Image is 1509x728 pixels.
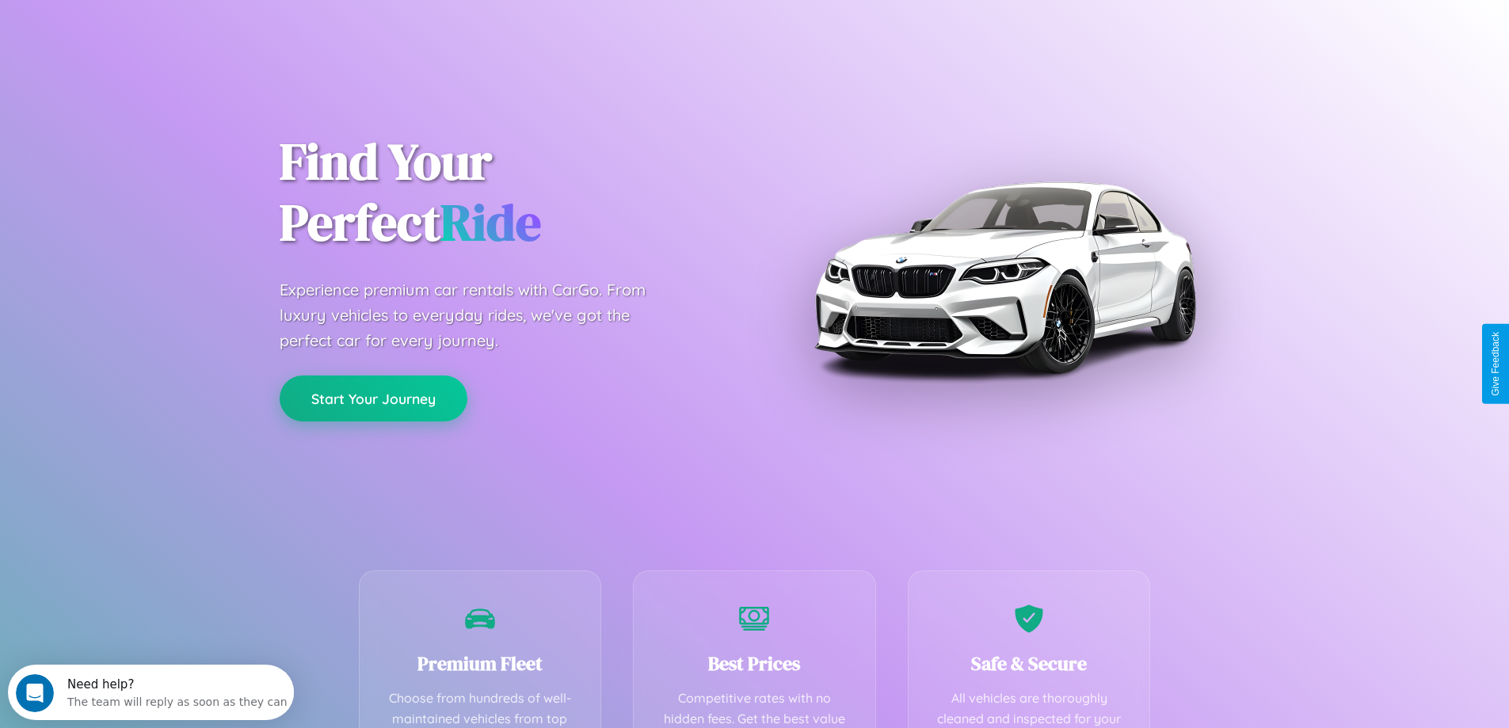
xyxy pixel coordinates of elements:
img: Premium BMW car rental vehicle [806,79,1202,475]
iframe: Intercom live chat [16,674,54,712]
p: Experience premium car rentals with CarGo. From luxury vehicles to everyday rides, we've got the ... [280,277,676,353]
h3: Premium Fleet [383,650,577,677]
div: Open Intercom Messenger [6,6,295,50]
iframe: Intercom live chat discovery launcher [8,665,294,720]
div: The team will reply as soon as they can [59,26,280,43]
button: Start Your Journey [280,375,467,421]
h1: Find Your Perfect [280,131,731,253]
h3: Safe & Secure [932,650,1126,677]
span: Ride [440,188,541,257]
div: Give Feedback [1490,332,1501,396]
div: Need help? [59,13,280,26]
h3: Best Prices [657,650,852,677]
